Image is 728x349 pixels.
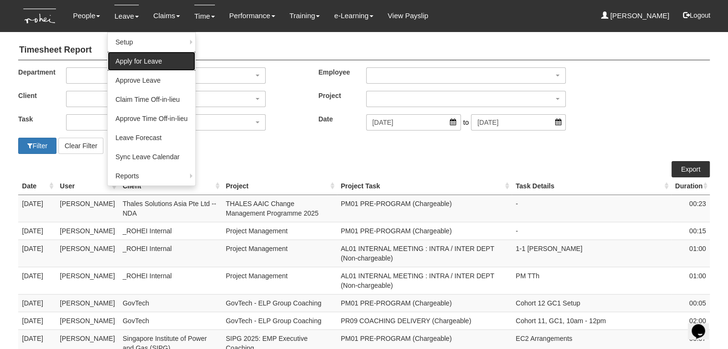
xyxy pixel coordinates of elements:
[73,5,101,27] a: People
[671,222,710,240] td: 00:15
[18,267,56,294] td: [DATE]
[512,222,671,240] td: -
[601,5,670,27] a: [PERSON_NAME]
[18,222,56,240] td: [DATE]
[671,312,710,329] td: 02:00
[108,147,195,166] a: Sync Leave Calendar
[194,5,215,27] a: Time
[119,312,222,329] td: GovTech
[222,267,337,294] td: Project Management
[56,240,119,267] td: [PERSON_NAME]
[222,312,337,329] td: GovTech - ELP Group Coaching
[119,240,222,267] td: _ROHEI Internal
[18,138,56,154] button: Filter
[671,240,710,267] td: 01:00
[222,195,337,222] td: THALES AAIC Change Management Programme 2025
[18,240,56,267] td: [DATE]
[56,177,119,195] th: User : activate to sort column ascending
[222,294,337,312] td: GovTech - ELP Group Coaching
[222,240,337,267] td: Project Management
[337,195,512,222] td: PM01 PRE-PROGRAM (Chargeable)
[671,294,710,312] td: 00:05
[11,67,59,77] label: Department
[311,67,359,77] label: Employee
[337,294,512,312] td: PM01 PRE-PROGRAM (Chargeable)
[18,294,56,312] td: [DATE]
[229,5,275,27] a: Performance
[512,195,671,222] td: -
[337,267,512,294] td: AL01 INTERNAL MEETING : INTRA / INTER DEPT (Non-chargeable)
[58,138,103,154] button: Clear Filter
[337,222,512,240] td: PM01 PRE-PROGRAM (Chargeable)
[388,5,428,27] a: View Payslip
[676,4,717,27] button: Logout
[119,195,222,222] td: Thales Solutions Asia Pte Ltd -- NDA
[512,312,671,329] td: Cohort 11, GC1, 10am - 12pm
[119,294,222,312] td: GovTech
[11,114,59,124] label: Task
[337,177,512,195] th: Project Task : activate to sort column ascending
[688,311,718,339] iframe: chat widget
[290,5,320,27] a: Training
[222,222,337,240] td: Project Management
[108,90,195,109] a: Claim Time Off-in-lieu
[337,240,512,267] td: AL01 INTERNAL MEETING : INTRA / INTER DEPT (Non-chargeable)
[671,267,710,294] td: 01:00
[18,195,56,222] td: [DATE]
[11,91,59,100] label: Client
[108,166,195,185] a: Reports
[153,5,180,27] a: Claims
[311,114,359,124] label: Date
[119,222,222,240] td: _ROHEI Internal
[108,33,195,52] a: Setup
[18,41,710,60] h4: Timesheet Report
[114,5,139,27] a: Leave
[119,177,222,195] th: Client : activate to sort column ascending
[671,177,710,195] th: Duration : activate to sort column ascending
[56,294,119,312] td: [PERSON_NAME]
[512,267,671,294] td: PM TTh
[337,312,512,329] td: PR09 COACHING DELIVERY (Chargeable)
[512,177,671,195] th: Task Details : activate to sort column ascending
[18,312,56,329] td: [DATE]
[512,240,671,267] td: 1-1 [PERSON_NAME]
[311,91,359,100] label: Project
[108,71,195,90] a: Approve Leave
[119,267,222,294] td: _ROHEI Internal
[56,195,119,222] td: [PERSON_NAME]
[461,114,471,131] span: to
[108,52,195,71] a: Apply for Leave
[56,222,119,240] td: [PERSON_NAME]
[671,195,710,222] td: 00:23
[108,109,195,128] a: Approve Time Off-in-lieu
[471,114,566,131] input: d/m/yyyy
[56,267,119,294] td: [PERSON_NAME]
[56,312,119,329] td: [PERSON_NAME]
[334,5,373,27] a: e-Learning
[512,294,671,312] td: Cohort 12 GC1 Setup
[366,114,461,131] input: d/m/yyyy
[672,161,710,177] a: Export
[108,128,195,147] a: Leave Forecast
[222,177,337,195] th: Project : activate to sort column ascending
[18,177,56,195] th: Date : activate to sort column ascending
